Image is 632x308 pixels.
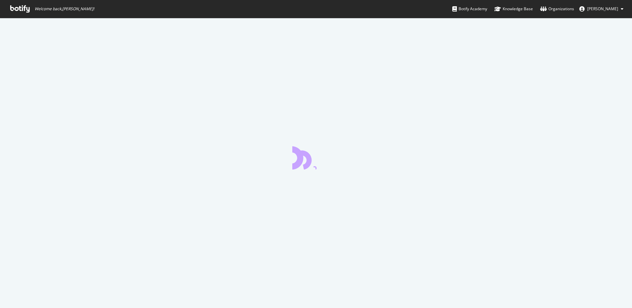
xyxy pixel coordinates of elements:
[574,4,629,14] button: [PERSON_NAME]
[587,6,618,12] span: Chris Pitcher
[35,6,94,12] span: Welcome back, [PERSON_NAME] !
[540,6,574,12] div: Organizations
[494,6,533,12] div: Knowledge Base
[292,146,340,169] div: animation
[452,6,487,12] div: Botify Academy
